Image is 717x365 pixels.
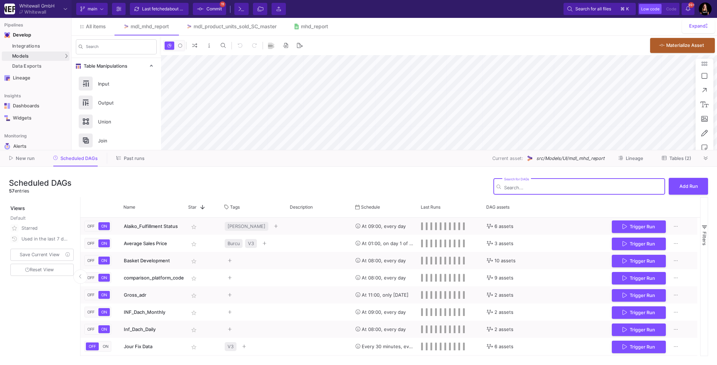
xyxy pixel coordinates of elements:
img: Tab icon [186,24,192,30]
button: Materialize Asset [650,38,715,53]
div: Develop [13,32,24,38]
div: Default [10,215,75,223]
span: ⌘ [620,5,625,13]
div: At 08:00, every day [356,252,413,269]
span: Past runs [124,156,145,161]
button: Save Current View [10,249,74,261]
span: INF_Dach_Monthly [124,309,165,315]
span: 57 [9,188,15,194]
div: Input [94,78,143,89]
span: Description [290,204,313,210]
span: ON [100,292,108,297]
span: ON [100,224,108,229]
span: ON [100,241,108,246]
span: OFF [86,310,96,315]
button: Scheduled DAGs [45,153,107,164]
a: Navigation iconLineage [2,72,69,84]
button: OFF [86,222,96,230]
span: 9 assets [494,269,513,286]
button: ON [98,257,110,264]
span: Search for all files [575,4,611,14]
span: Commit [206,4,222,14]
button: OFF [86,257,96,264]
div: Output [94,97,143,108]
div: Whitewall GmbH [19,4,54,8]
span: 2 assets [494,321,513,338]
button: Reset View [10,264,74,276]
button: Low code [639,4,662,14]
span: Basket Development [124,258,170,263]
span: V3 [248,235,254,252]
div: Used in the last 7 days [21,234,69,244]
button: OFF [86,291,96,299]
span: 6 assets [494,338,513,355]
span: Filters [702,232,707,245]
button: Trigger Run [612,341,666,353]
span: Scheduled DAGs [60,156,98,161]
mat-icon: star_border [190,308,198,317]
div: Views [9,197,77,212]
button: OFF [86,274,96,282]
span: Low code [641,6,659,11]
button: Union [72,112,161,131]
img: Navigation icon [4,115,10,121]
button: OFF [86,325,96,333]
button: 99+ [682,3,694,15]
input: Search... [504,185,662,190]
span: V3 [228,338,234,355]
mat-icon: star_border [190,325,198,334]
button: Search for all files⌘k [564,3,636,15]
button: ON [98,239,110,247]
div: Every 30 minutes, every hour, every day [356,338,413,355]
span: Models [12,53,29,59]
button: Trigger Run [612,220,666,233]
input: Search [86,45,154,50]
div: Press SPACE to select this row. [81,303,697,321]
button: Trigger Run [612,289,666,302]
span: Save Current View [20,252,59,257]
button: Trigger Run [612,306,666,319]
img: Navigation icon [4,32,10,38]
div: Table Manipulations [72,74,161,191]
div: entries [9,188,72,194]
span: Trigger Run [630,275,655,281]
span: Reset View [25,267,54,272]
button: OFF [86,239,96,247]
div: Integrations [12,43,68,49]
mat-icon: star_border [190,291,198,300]
a: Integrations [2,42,69,51]
div: Lineage [13,75,59,81]
button: Trigger Run [612,323,666,336]
div: mdl_product_units_sold_SC_master [194,24,277,29]
span: Table Manipulations [81,63,127,69]
span: ON [100,310,108,315]
span: OFF [86,292,96,297]
button: Add Run [669,178,708,195]
span: Trigger Run [630,241,655,246]
span: Average Sales Price [124,240,167,246]
span: src/Models/UI/mdl_mhd_report [536,155,605,162]
div: At 08:00, every day [356,269,413,286]
span: OFF [86,258,96,263]
div: Press SPACE to select this row. [81,338,697,355]
span: ON [101,344,110,349]
span: Trigger Run [630,344,655,349]
div: Widgets [13,115,59,121]
div: Dashboards [13,103,59,109]
div: Press SPACE to select this row. [81,321,697,338]
a: Navigation iconWidgets [2,112,69,124]
button: ON [98,274,110,282]
button: Output [72,93,161,112]
img: YZ4Yr8zUCx6JYM5gIgaTIQYeTXdcwQjnYC8iZtTV.png [4,4,15,14]
button: New run [1,153,43,164]
span: OFF [87,344,97,349]
span: 2 assets [494,304,513,321]
div: At 11:00, only [DATE] [356,287,413,303]
mat-expansion-panel-header: Table Manipulations [72,58,161,74]
mat-icon: star_border [190,342,198,351]
a: Navigation iconAlerts [2,140,69,152]
h3: Scheduled DAGs [9,178,72,188]
button: Past runs [108,153,153,164]
div: Alerts [13,143,60,150]
span: k [626,5,629,13]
